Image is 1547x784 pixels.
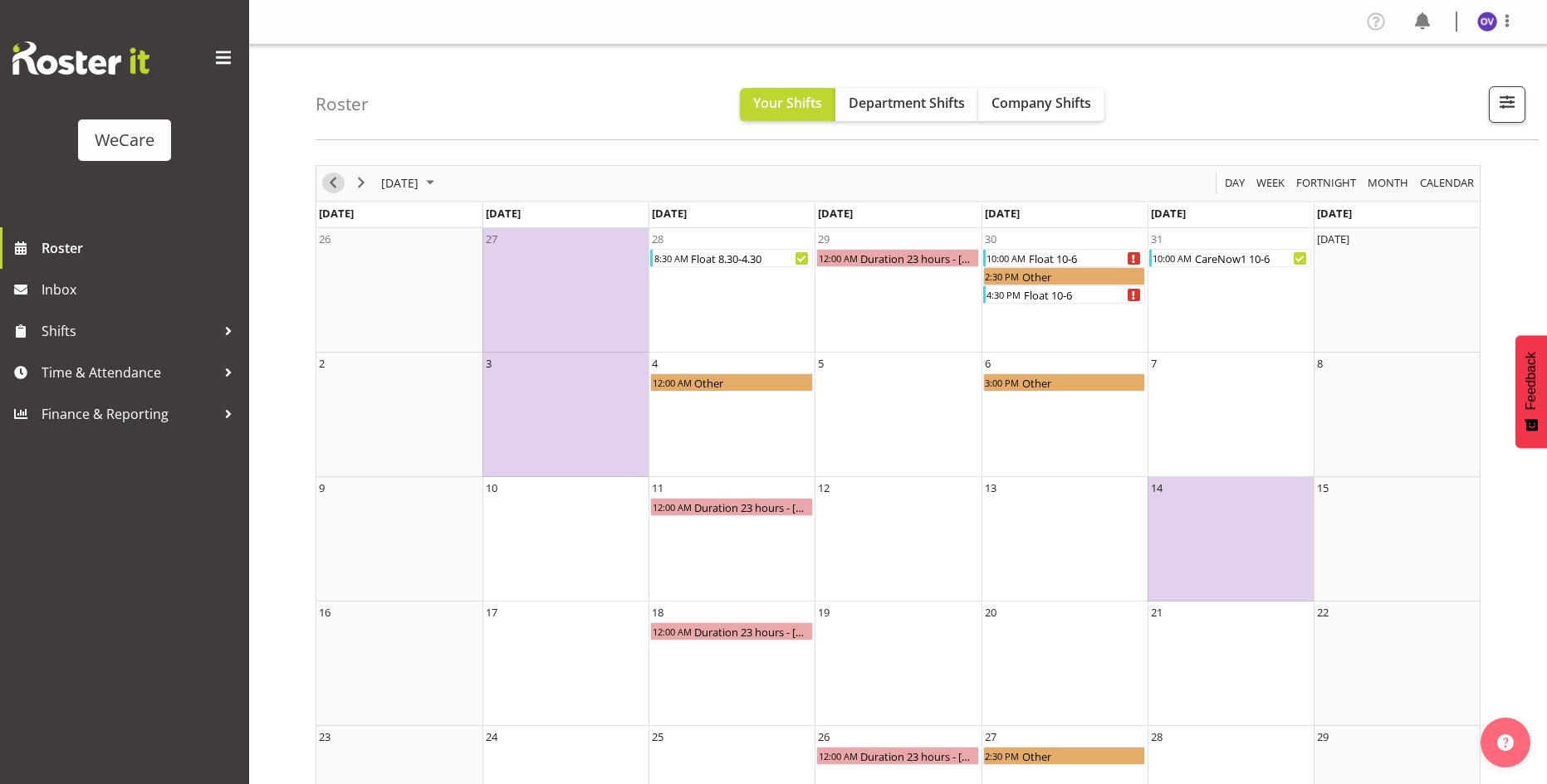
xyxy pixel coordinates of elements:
[316,95,369,114] h4: Roster
[375,166,444,201] div: November 2025
[653,250,689,266] div: 8:30 AM
[1151,480,1163,496] div: 14
[985,728,996,745] div: 27
[982,601,1148,726] td: Thursday, November 20, 2025
[316,601,482,726] td: Sunday, November 16, 2025
[1149,249,1311,267] div: CareNow1 10-6 Begin From Friday, October 31, 2025 at 10:00:00 AM GMT+13:00 Ends At Friday, Octobe...
[652,231,663,247] div: 28
[816,747,978,765] div: Duration 23 hours - Olive Vermazen Begin From Wednesday, November 26, 2025 at 12:00:00 AM GMT+13:...
[1295,173,1358,193] span: Fortnight
[652,604,663,621] div: 18
[319,231,330,247] div: 26
[1021,747,1144,764] div: Other
[816,249,978,267] div: Duration 23 hours - Olive Vermazen Begin From Wednesday, October 29, 2025 at 12:00:00 AM GMT+13:0...
[1317,355,1323,372] div: 8
[983,373,1145,392] div: Other Begin From Thursday, November 6, 2025 at 3:00:00 PM GMT+13:00 Ends At Thursday, November 6,...
[1148,353,1314,477] td: Friday, November 7, 2025
[651,623,693,640] div: 12:00 AM
[982,477,1148,601] td: Thursday, November 13, 2025
[985,480,996,496] div: 13
[818,355,824,372] div: 5
[319,206,354,221] span: [DATE]
[486,355,492,372] div: 3
[1148,601,1314,726] td: Friday, November 21, 2025
[1314,353,1480,477] td: Saturday, November 8, 2025
[740,88,835,121] button: Your Shifts
[12,41,149,75] img: Rosterit website logo
[986,250,1027,266] div: 10:00 AM
[849,94,965,112] span: Department Shifts
[651,499,693,515] div: 12:00 AM
[1148,477,1314,601] td: Friday, November 14, 2025
[651,374,693,391] div: 12:00 AM
[985,206,1020,221] span: [DATE]
[486,604,497,621] div: 17
[1021,374,1144,391] div: Other
[1489,86,1525,123] button: Filter Shifts
[835,88,978,121] button: Department Shifts
[983,285,1145,304] div: Float 10-6 Begin From Thursday, October 30, 2025 at 4:30:00 PM GMT+13:00 Ends At Thursday, Octobe...
[1151,728,1163,745] div: 28
[1317,231,1349,247] div: [DATE]
[1497,734,1514,751] img: help-xxl-2.png
[322,173,345,193] button: Previous
[817,250,859,266] div: 12:00 AM
[984,268,1021,285] div: 2:30 PM
[1151,206,1186,221] span: [DATE]
[1317,728,1329,745] div: 29
[982,228,1148,353] td: Thursday, October 30, 2025
[859,250,977,266] div: Duration 23 hours - [PERSON_NAME]
[1027,250,1144,266] div: Float 10-6
[1417,173,1477,193] button: Month
[1255,173,1286,193] span: Week
[815,228,981,353] td: Wednesday, October 29, 2025
[817,747,859,764] div: 12:00 AM
[818,604,830,621] div: 19
[42,402,216,426] span: Finance & Reporting
[815,353,981,477] td: Wednesday, November 5, 2025
[42,236,241,261] span: Roster
[652,480,663,496] div: 11
[1022,286,1144,303] div: Float 10-6
[818,480,830,496] div: 12
[983,249,1145,267] div: Float 10-6 Begin From Thursday, October 30, 2025 at 10:00:00 AM GMT+13:00 Ends At Thursday, Octob...
[649,477,815,601] td: Tuesday, November 11, 2025
[815,601,981,726] td: Wednesday, November 19, 2025
[486,480,497,496] div: 10
[1317,480,1329,496] div: 15
[991,94,1091,112] span: Company Shifts
[1314,228,1480,353] td: Saturday, November 1, 2025
[983,267,1145,285] div: Other Begin From Thursday, October 30, 2025 at 2:30:00 PM GMT+13:00 Ends At Thursday, October 30,...
[978,88,1104,121] button: Company Shifts
[1223,173,1246,193] span: Day
[1366,173,1410,193] span: Month
[1317,604,1329,621] div: 22
[1314,477,1480,601] td: Saturday, November 15, 2025
[652,206,687,221] span: [DATE]
[983,747,1145,765] div: Other Begin From Thursday, November 27, 2025 at 2:30:00 PM GMT+13:00 Ends At Thursday, November 2...
[319,604,330,621] div: 16
[818,206,853,221] span: [DATE]
[650,373,812,392] div: Other Begin From Tuesday, November 4, 2025 at 12:00:00 AM GMT+13:00 Ends At Tuesday, November 4, ...
[482,353,649,477] td: Monday, November 3, 2025
[316,477,482,601] td: Sunday, November 9, 2025
[482,601,649,726] td: Monday, November 17, 2025
[486,231,497,247] div: 27
[319,355,325,372] div: 2
[986,286,1022,303] div: 4:30 PM
[95,128,154,153] div: WeCare
[1151,604,1163,621] div: 21
[1151,231,1163,247] div: 31
[1152,250,1193,266] div: 10:00 AM
[319,480,325,496] div: 9
[1524,352,1539,410] span: Feedback
[42,319,216,343] span: Shifts
[1294,173,1359,193] button: Fortnight
[650,498,812,516] div: Duration 23 hours - Olive Vermazen Begin From Tuesday, November 11, 2025 at 12:00:00 AM GMT+13:00...
[818,728,830,745] div: 26
[650,622,812,640] div: Duration 23 hours - Olive Vermazen Begin From Tuesday, November 18, 2025 at 12:00:00 AM GMT+13:00...
[984,374,1021,391] div: 3:00 PM
[379,173,420,193] span: [DATE]
[649,353,815,477] td: Tuesday, November 4, 2025
[985,355,991,372] div: 6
